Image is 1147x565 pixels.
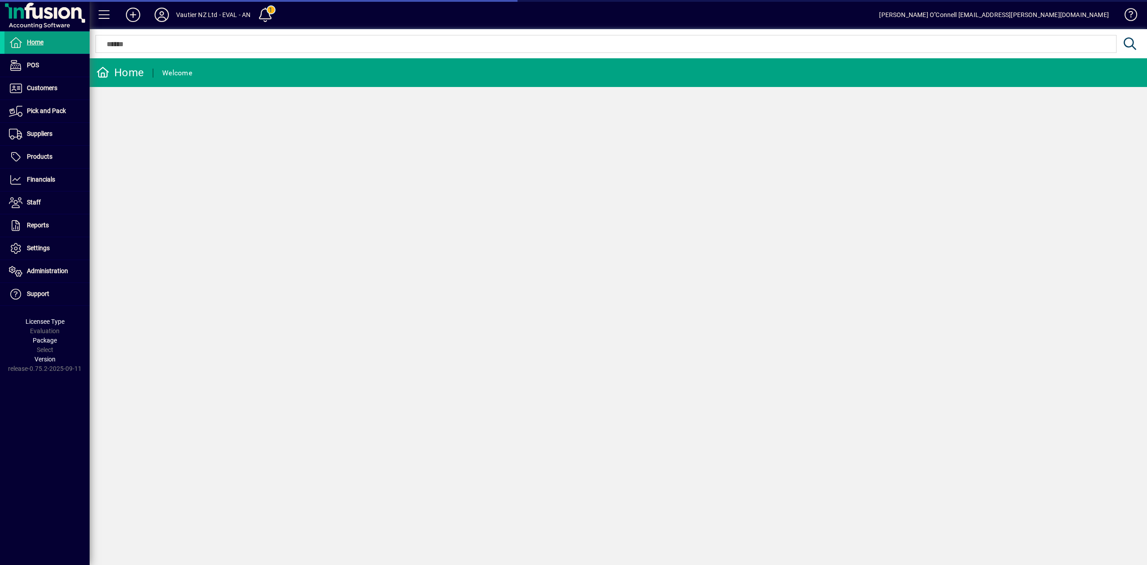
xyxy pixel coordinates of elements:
[33,337,57,344] span: Package
[27,267,68,274] span: Administration
[27,84,57,91] span: Customers
[119,7,147,23] button: Add
[34,356,56,363] span: Version
[4,214,90,237] a: Reports
[4,260,90,282] a: Administration
[96,65,144,80] div: Home
[176,8,251,22] div: Vautier NZ Ltd - EVAL - AN
[4,100,90,122] a: Pick and Pack
[4,191,90,214] a: Staff
[27,290,49,297] span: Support
[27,107,66,114] span: Pick and Pack
[147,7,176,23] button: Profile
[4,77,90,100] a: Customers
[879,8,1109,22] div: [PERSON_NAME] O''Connell [EMAIL_ADDRESS][PERSON_NAME][DOMAIN_NAME]
[27,130,52,137] span: Suppliers
[27,39,43,46] span: Home
[4,54,90,77] a: POS
[4,283,90,305] a: Support
[27,153,52,160] span: Products
[27,244,50,252] span: Settings
[1118,2,1136,31] a: Knowledge Base
[4,123,90,145] a: Suppliers
[4,169,90,191] a: Financials
[27,61,39,69] span: POS
[4,146,90,168] a: Products
[27,222,49,229] span: Reports
[27,176,55,183] span: Financials
[162,66,192,80] div: Welcome
[26,318,65,325] span: Licensee Type
[27,199,41,206] span: Staff
[4,237,90,260] a: Settings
